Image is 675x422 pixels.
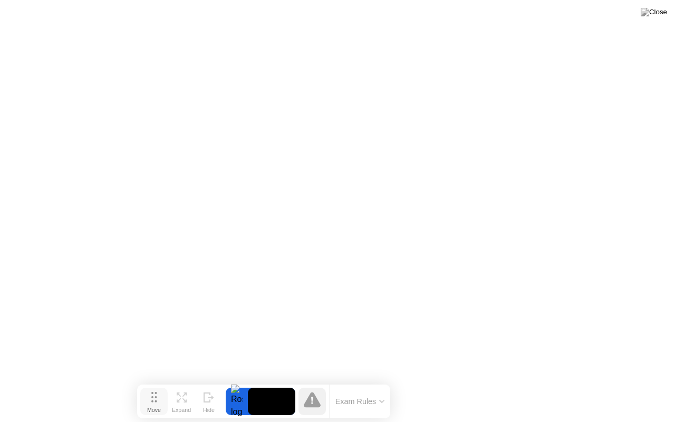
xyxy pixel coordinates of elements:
[168,388,195,415] button: Expand
[203,407,215,413] div: Hide
[140,388,168,415] button: Move
[195,388,223,415] button: Hide
[147,407,161,413] div: Move
[332,397,388,406] button: Exam Rules
[172,407,191,413] div: Expand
